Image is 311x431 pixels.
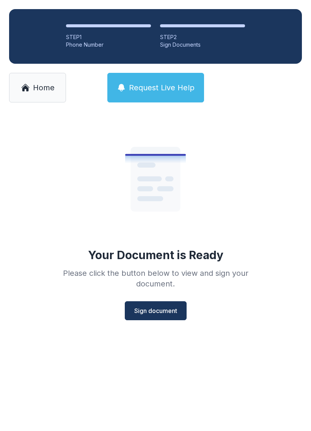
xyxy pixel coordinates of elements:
div: Please click the button below to view and sign your document. [46,268,265,289]
span: Home [33,82,55,93]
span: Request Live Help [129,82,195,93]
div: Sign Documents [160,41,245,49]
div: Phone Number [66,41,151,49]
div: STEP 1 [66,33,151,41]
div: Your Document is Ready [88,248,223,262]
span: Sign document [134,306,177,315]
div: STEP 2 [160,33,245,41]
